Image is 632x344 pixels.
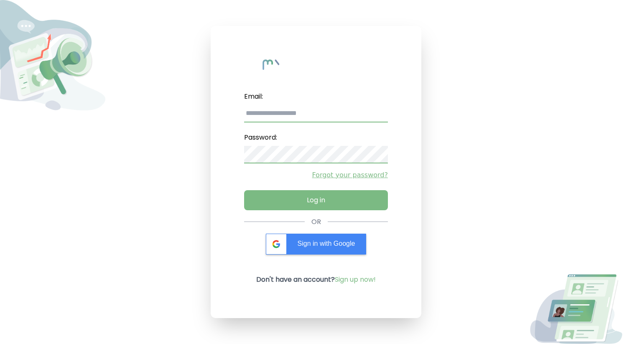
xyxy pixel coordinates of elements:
[244,88,388,105] label: Email:
[311,217,321,227] div: OR
[244,170,388,180] a: Forgot your password?
[244,190,388,210] button: Log in
[244,129,388,146] label: Password:
[335,275,376,284] a: Sign up now!
[256,275,376,285] p: Don't have an account?
[262,59,370,74] img: My Influency
[266,234,366,255] div: Sign in with Google
[298,240,355,247] span: Sign in with Google
[527,274,632,344] img: Login Image2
